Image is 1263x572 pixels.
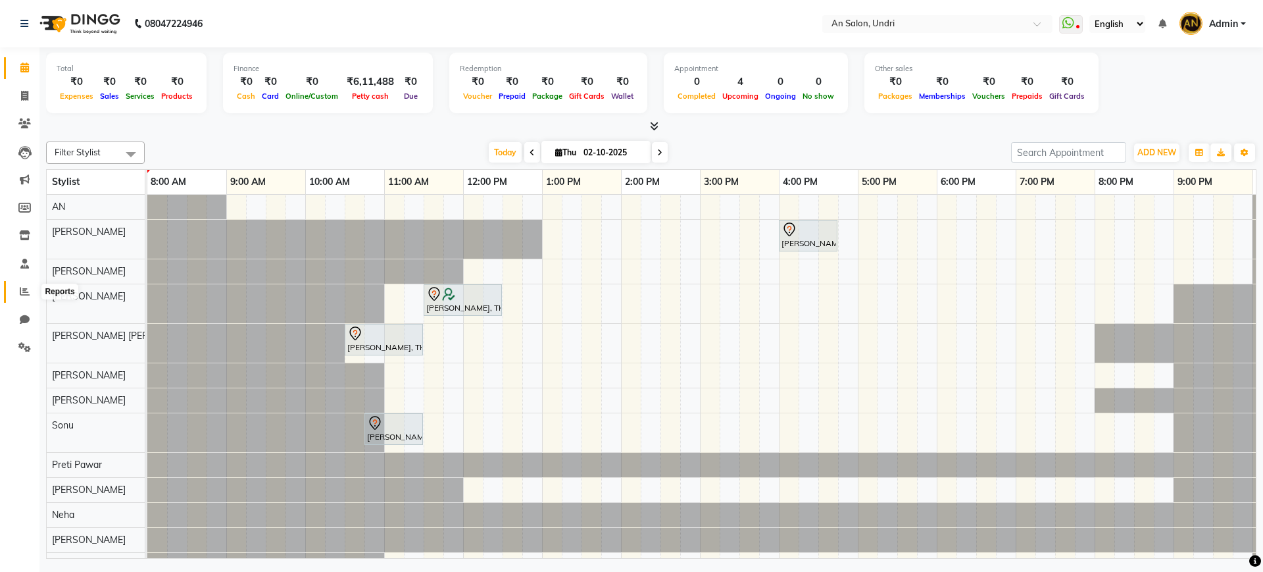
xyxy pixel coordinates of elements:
div: ₹0 [97,74,122,90]
div: ₹0 [495,74,529,90]
a: 12:00 PM [464,172,510,192]
img: Admin [1179,12,1202,35]
div: 0 [762,74,799,90]
span: [PERSON_NAME] [52,394,126,406]
span: Prepaids [1008,91,1046,101]
a: 8:00 PM [1095,172,1137,192]
span: Completed [674,91,719,101]
img: logo [34,5,124,42]
span: Gift Cards [1046,91,1088,101]
div: ₹0 [259,74,282,90]
div: ₹0 [399,74,422,90]
span: [PERSON_NAME] [52,369,126,381]
div: ₹0 [460,74,495,90]
span: AN [52,201,65,213]
div: ₹0 [916,74,969,90]
div: ₹0 [1008,74,1046,90]
input: Search Appointment [1011,142,1126,163]
span: Prepaid [495,91,529,101]
span: Packages [875,91,916,101]
span: Neha [52,509,74,521]
div: ₹0 [234,74,259,90]
span: Gift Cards [566,91,608,101]
span: Thu [552,147,580,157]
input: 2025-10-02 [580,143,645,163]
a: 9:00 PM [1174,172,1216,192]
span: [PERSON_NAME] [52,290,126,302]
div: ₹0 [1046,74,1088,90]
a: 5:00 PM [858,172,900,192]
span: Products [158,91,196,101]
span: Today [489,142,522,163]
div: ₹0 [566,74,608,90]
div: ₹6,11,488 [341,74,399,90]
span: Admin [1209,17,1238,31]
div: Redemption [460,63,637,74]
span: ADD NEW [1137,147,1176,157]
div: ₹0 [875,74,916,90]
div: Total [57,63,196,74]
div: Reports [41,284,78,299]
a: 2:00 PM [622,172,663,192]
div: Other sales [875,63,1088,74]
div: [PERSON_NAME], TK01, 04:00 PM-04:45 PM, Cut & Style - Wash & Blow-Dry [780,222,836,249]
a: 11:00 AM [385,172,432,192]
div: ₹0 [969,74,1008,90]
span: [PERSON_NAME] [52,534,126,546]
span: Online/Custom [282,91,341,101]
span: Sales [97,91,122,101]
span: Services [122,91,158,101]
button: ADD NEW [1134,143,1179,162]
div: [PERSON_NAME], TK01, 10:30 AM-11:30 AM, Cut & Style - [DEMOGRAPHIC_DATA] Haircut (Wash, Cut & Style) [346,326,422,353]
span: Cash [234,91,259,101]
span: [PERSON_NAME] [52,265,126,277]
a: 4:00 PM [780,172,821,192]
span: [PERSON_NAME] [52,226,126,238]
div: ₹0 [122,74,158,90]
span: Voucher [460,91,495,101]
a: 3:00 PM [701,172,742,192]
div: 0 [799,74,837,90]
a: 9:00 AM [227,172,269,192]
a: 6:00 PM [937,172,979,192]
span: Wallet [608,91,637,101]
span: [PERSON_NAME] [52,484,126,496]
div: ₹0 [282,74,341,90]
div: ₹0 [57,74,97,90]
div: ₹0 [608,74,637,90]
span: Preti Pawar [52,459,102,471]
a: 8:00 AM [147,172,189,192]
div: [PERSON_NAME], TK01, 10:45 AM-11:30 AM, Waxing - Rica Wax Full Wax (Full hand, Underarms & 3/4 legs) [366,415,422,443]
div: Finance [234,63,422,74]
div: ₹0 [158,74,196,90]
span: [PERSON_NAME] [PERSON_NAME] [52,330,202,342]
span: Due [401,91,421,101]
span: Card [259,91,282,101]
div: 0 [674,74,719,90]
div: [PERSON_NAME], TK02, 11:30 AM-12:30 PM, Cut & Style - [DEMOGRAPHIC_DATA] Haircut (Wash, Cut & Style) [425,286,501,314]
span: Upcoming [719,91,762,101]
span: Stylist [52,176,80,188]
span: Vouchers [969,91,1008,101]
div: ₹0 [529,74,566,90]
div: Appointment [674,63,837,74]
span: No show [799,91,837,101]
a: 10:00 AM [306,172,353,192]
span: Expenses [57,91,97,101]
span: Ongoing [762,91,799,101]
span: Memberships [916,91,969,101]
span: Petty cash [349,91,392,101]
span: Sonu [52,419,74,431]
a: 1:00 PM [543,172,584,192]
div: 4 [719,74,762,90]
a: 7:00 PM [1016,172,1058,192]
b: 08047224946 [145,5,203,42]
span: Package [529,91,566,101]
span: Filter Stylist [55,147,101,157]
